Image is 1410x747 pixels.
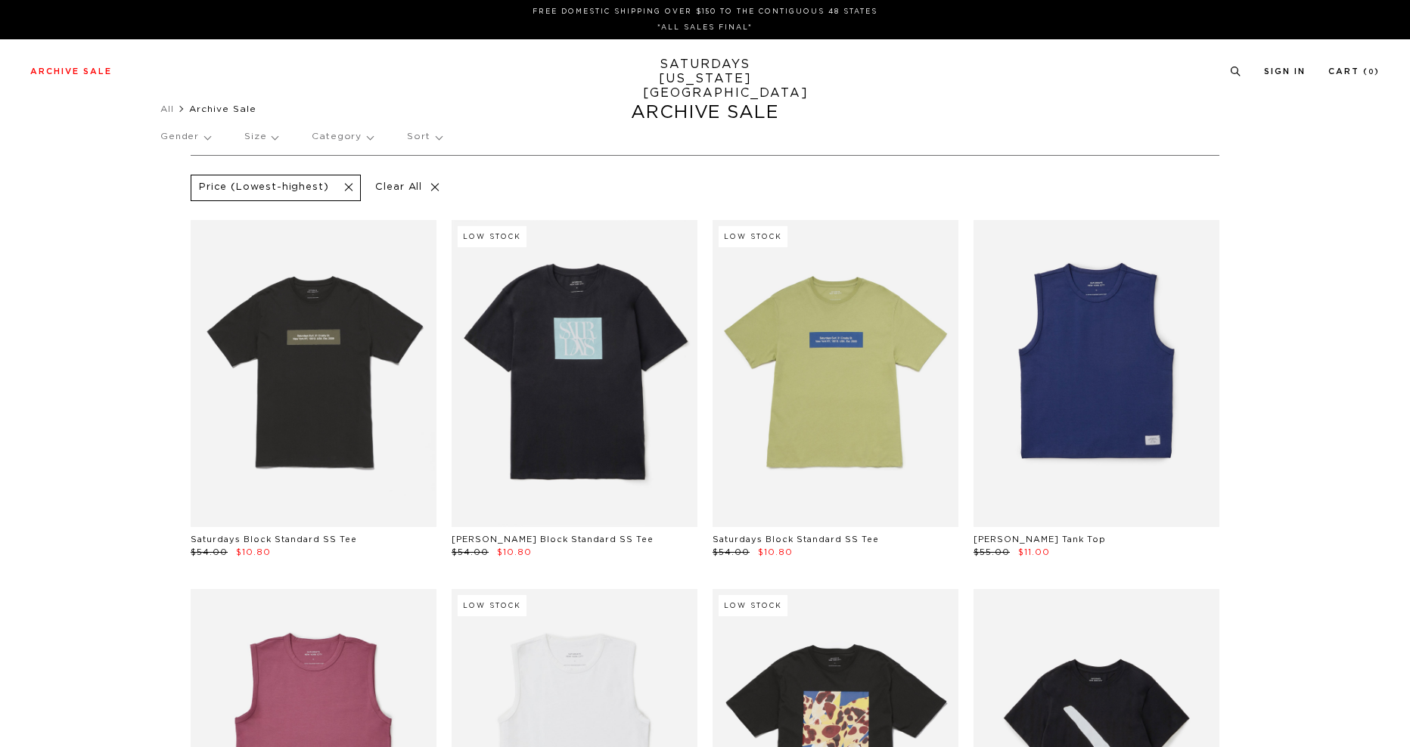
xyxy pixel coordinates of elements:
div: Low Stock [458,226,526,247]
span: $55.00 [974,548,1010,556]
p: Gender [160,119,210,154]
span: $10.80 [497,548,532,556]
div: Low Stock [458,595,526,616]
span: $54.00 [452,548,489,556]
span: $54.00 [191,548,228,556]
p: FREE DOMESTIC SHIPPING OVER $150 TO THE CONTIGUOUS 48 STATES [36,6,1374,17]
p: Category [312,119,373,154]
a: [PERSON_NAME] Block Standard SS Tee [452,535,654,544]
span: $10.80 [236,548,271,556]
div: Low Stock [719,595,787,616]
p: Sort [407,119,441,154]
a: All [160,104,174,113]
a: Sign In [1264,67,1306,76]
p: *ALL SALES FINAL* [36,22,1374,33]
div: Low Stock [719,226,787,247]
p: Clear All [368,175,446,201]
a: [PERSON_NAME] Tank Top [974,535,1106,544]
span: Archive Sale [189,104,256,113]
a: SATURDAYS[US_STATE][GEOGRAPHIC_DATA] [643,57,768,101]
a: Saturdays Block Standard SS Tee [191,535,357,544]
span: $54.00 [713,548,750,556]
a: Archive Sale [30,67,112,76]
small: 0 [1368,69,1374,76]
span: $10.80 [758,548,793,556]
span: $11.00 [1018,548,1050,556]
p: Price (Lowest-highest) [199,181,328,194]
p: Size [244,119,278,154]
a: Saturdays Block Standard SS Tee [713,535,879,544]
a: Cart (0) [1328,67,1380,76]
